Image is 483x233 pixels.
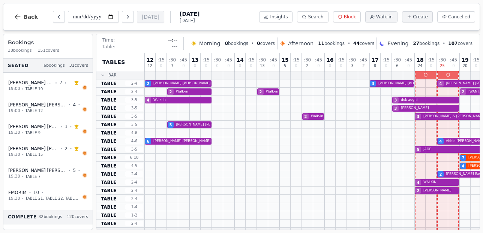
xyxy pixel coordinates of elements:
[3,76,93,96] button: [PERSON_NAME] [PERSON_NAME]•7•19:00•TABLE 10
[70,124,72,130] span: •
[353,40,374,46] span: covers
[8,102,66,108] span: [PERSON_NAME] [PERSON_NAME]
[59,80,62,86] span: 7
[157,58,165,62] span: : 15
[450,58,457,62] span: : 45
[378,81,435,86] span: [PERSON_NAME] [PERSON_NAME]
[225,40,248,46] span: bookings
[362,64,364,68] span: 2
[122,11,134,23] button: Next day
[8,130,20,136] span: 19:30
[304,58,311,62] span: : 30
[236,57,243,63] span: 14
[69,102,71,108] span: •
[101,221,117,227] span: TABLE
[101,196,117,202] span: TABLE
[266,89,279,94] span: Walk-in
[463,64,468,68] span: 20
[194,64,196,68] span: 0
[462,89,465,95] span: 2
[439,172,442,177] span: 2
[3,185,93,206] button: FMORIM •10•19:30•TABLE 21, TABLE 22, TABLE 20
[199,40,220,47] span: Morning
[147,97,150,103] span: 4
[22,174,24,179] span: •
[413,40,439,46] span: bookings
[180,58,187,62] span: : 45
[297,11,328,22] button: Search
[214,58,221,62] span: : 30
[394,58,401,62] span: : 30
[448,40,472,46] span: covers
[8,39,88,46] h3: Bookings
[69,81,73,85] svg: Customer message
[329,64,331,68] span: 0
[430,64,432,68] span: 0
[60,124,63,130] span: •
[125,81,143,86] span: 2 - 4
[168,37,177,43] span: --:--
[64,124,67,130] span: 3
[351,64,353,68] span: 3
[180,10,199,18] span: [DATE]
[29,190,31,195] span: •
[171,64,173,68] span: 7
[25,130,40,136] span: TABLE 9
[38,214,62,220] span: 32 bookings
[257,41,260,46] span: 0
[437,11,475,22] button: Cancelled
[8,8,44,26] button: Back
[101,105,117,111] span: TABLE
[257,40,275,46] span: covers
[385,64,387,68] span: 0
[251,40,254,46] span: •
[205,64,207,68] span: 0
[108,72,117,78] span: BAR
[407,64,409,68] span: 0
[462,163,465,169] span: 4
[442,40,445,46] span: •
[69,168,71,173] span: •
[8,190,27,196] span: FMORIM
[227,64,229,68] span: 0
[260,64,265,68] span: 13
[191,57,198,63] span: 13
[101,179,117,185] span: TABLE
[101,212,117,218] span: TABLE
[376,14,393,20] span: Walk-in
[8,63,28,69] span: Seated
[101,114,117,119] span: TABLE
[137,11,164,23] button: [DATE]
[394,106,397,111] span: 3
[461,57,468,63] span: 19
[259,11,292,22] button: Insights
[101,130,117,136] span: TABLE
[304,114,307,119] span: 2
[176,89,211,94] span: Walk-in
[64,80,67,86] span: •
[417,188,420,194] span: 2
[169,122,172,128] span: 5
[3,163,93,184] button: [PERSON_NAME] [PERSON_NAME]•5•19:30•TABLE 7
[318,40,345,46] span: bookings
[8,152,20,158] span: 19:30
[69,63,88,69] span: 31 covers
[22,86,24,92] span: •
[101,204,117,210] span: TABLE
[22,152,24,157] span: •
[101,138,117,144] span: TABLE
[101,188,117,194] span: TABLE
[448,14,470,20] span: Cancelled
[3,119,93,140] button: [PERSON_NAME] [PERSON_NAME]•3•19:30•TABLE 9
[272,64,274,68] span: 0
[22,108,24,114] span: •
[38,48,59,54] span: 151 covers
[462,155,465,161] span: 7
[440,64,445,68] span: 25
[70,146,72,151] span: •
[67,214,88,220] span: 120 covers
[382,58,390,62] span: : 15
[60,146,63,151] span: •
[22,196,24,201] span: •
[349,58,356,62] span: : 30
